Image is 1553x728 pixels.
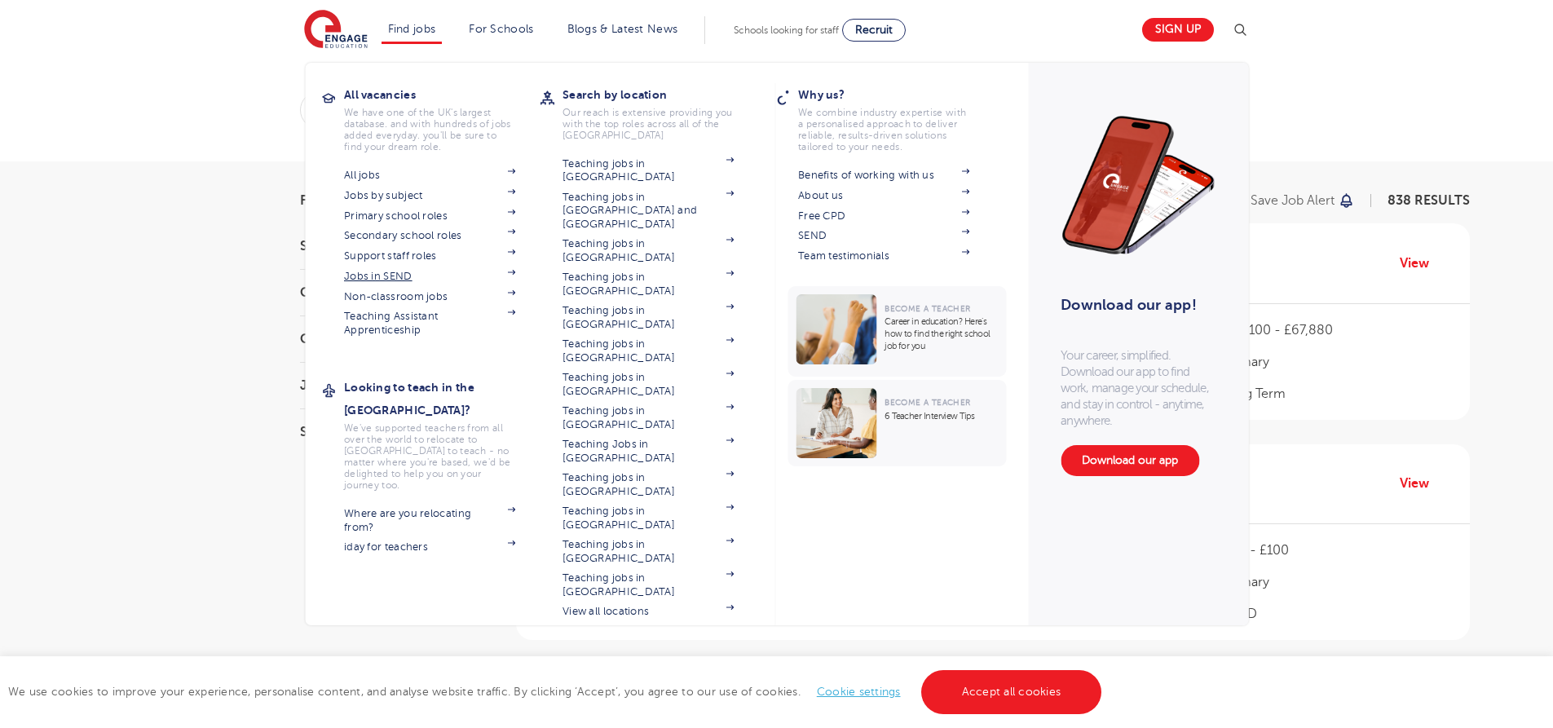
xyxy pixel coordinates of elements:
p: £56,100 - £67,880 [1223,320,1454,340]
a: Looking to teach in the [GEOGRAPHIC_DATA]?We've supported teachers from all over the world to rel... [344,376,540,491]
a: iday for teachers [344,540,515,554]
span: Schools looking for staff [734,24,839,36]
a: Support staff roles [344,249,515,263]
a: Secondary school roles [344,229,515,242]
span: Become a Teacher [885,304,970,313]
h3: Why us? [798,83,994,106]
a: Teaching jobs in [GEOGRAPHIC_DATA] [563,304,734,331]
a: Benefits of working with us [798,169,969,182]
a: Teaching jobs in [GEOGRAPHIC_DATA] [563,157,734,184]
a: Jobs in SEND [344,270,515,283]
a: Become a Teacher6 Teacher Interview Tips [788,380,1010,466]
a: Teaching Jobs in [GEOGRAPHIC_DATA] [563,438,734,465]
span: Filters [300,194,349,207]
p: 6 Teacher Interview Tips [885,410,998,422]
p: SEND [1223,604,1454,624]
a: Non-classroom jobs [344,290,515,303]
h3: County [300,286,479,299]
p: Primary [1223,352,1454,372]
h3: Job Type [300,379,479,392]
img: Engage Education [304,10,368,51]
a: For Schools [469,23,533,35]
a: View all locations [563,605,734,618]
p: We have one of the UK's largest database. and with hundreds of jobs added everyday. you'll be sur... [344,107,515,152]
a: Free CPD [798,210,969,223]
a: Blogs & Latest News [567,23,678,35]
p: £90 - £100 [1223,540,1454,560]
a: Sign up [1142,18,1214,42]
a: Search by locationOur reach is extensive providing you with the top roles across all of the [GEOG... [563,83,758,141]
a: Cookie settings [817,686,901,698]
a: Teaching jobs in [GEOGRAPHIC_DATA] [563,471,734,498]
span: 838 RESULTS [1388,193,1470,208]
p: Your career, simplified. Download our app to find work, manage your schedule, and stay in control... [1061,347,1215,429]
a: Teaching jobs in [GEOGRAPHIC_DATA] and [GEOGRAPHIC_DATA] [563,191,734,231]
p: Long Term [1223,384,1454,404]
h3: All vacancies [344,83,540,106]
h3: Sector [300,426,479,439]
span: Become a Teacher [885,398,970,407]
a: Teaching jobs in [GEOGRAPHIC_DATA] [563,371,734,398]
a: Teaching jobs in [GEOGRAPHIC_DATA] [563,538,734,565]
a: View [1400,253,1441,274]
button: Save job alert [1251,194,1356,207]
a: Accept all cookies [921,670,1102,714]
a: Teaching jobs in [GEOGRAPHIC_DATA] [563,271,734,298]
a: Teaching jobs in [GEOGRAPHIC_DATA] [563,571,734,598]
p: We combine industry expertise with a personalised approach to deliver reliable, results-driven so... [798,107,969,152]
a: Become a TeacherCareer in education? Here’s how to find the right school job for you [788,286,1010,377]
a: All jobs [344,169,515,182]
a: Teaching jobs in [GEOGRAPHIC_DATA] [563,338,734,364]
h3: Search by location [563,83,758,106]
div: Submit [300,91,1074,129]
a: Where are you relocating from? [344,507,515,534]
h3: Start Date [300,240,479,253]
a: Download our app [1061,445,1199,476]
span: Recruit [855,24,893,36]
a: About us [798,189,969,202]
h3: Looking to teach in the [GEOGRAPHIC_DATA]? [344,376,540,421]
a: Recruit [842,19,906,42]
p: Our reach is extensive providing you with the top roles across all of the [GEOGRAPHIC_DATA] [563,107,734,141]
a: Why us?We combine industry expertise with a personalised approach to deliver reliable, results-dr... [798,83,994,152]
a: All vacanciesWe have one of the UK's largest database. and with hundreds of jobs added everyday. ... [344,83,540,152]
a: Jobs by subject [344,189,515,202]
a: SEND [798,229,969,242]
a: View [1400,473,1441,494]
span: We use cookies to improve your experience, personalise content, and analyse website traffic. By c... [8,686,1105,698]
a: Primary school roles [344,210,515,223]
h3: Download our app! [1061,287,1208,323]
a: Team testimonials [798,249,969,263]
a: Teaching jobs in [GEOGRAPHIC_DATA] [563,237,734,264]
a: Teaching jobs in [GEOGRAPHIC_DATA] [563,505,734,532]
p: We've supported teachers from all over the world to relocate to [GEOGRAPHIC_DATA] to teach - no m... [344,422,515,491]
a: Find jobs [388,23,436,35]
p: Save job alert [1251,194,1335,207]
a: Teaching Assistant Apprenticeship [344,310,515,337]
a: Teaching jobs in [GEOGRAPHIC_DATA] [563,404,734,431]
p: Career in education? Here’s how to find the right school job for you [885,315,998,352]
h3: City [300,333,479,346]
p: Primary [1223,572,1454,592]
